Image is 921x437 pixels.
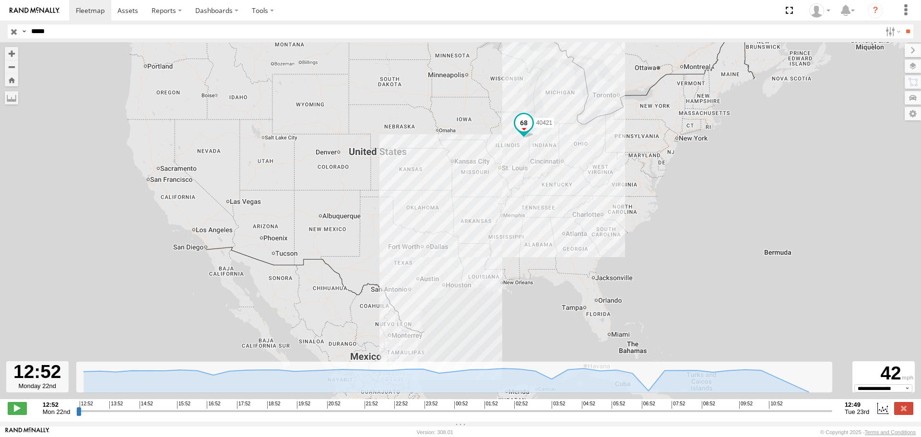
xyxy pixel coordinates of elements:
span: 05:52 [612,401,625,409]
i: ? [868,3,883,18]
div: Version: 308.01 [417,429,453,435]
span: 00:52 [454,401,468,409]
span: 16:52 [207,401,220,409]
label: Search Filter Options [882,24,902,38]
span: 22:52 [394,401,408,409]
span: 03:52 [552,401,565,409]
button: Zoom out [5,60,18,73]
span: Tue 23rd Sep 2025 [845,408,869,415]
span: 08:52 [702,401,715,409]
a: Terms and Conditions [865,429,916,435]
span: 01:52 [484,401,498,409]
span: 02:52 [514,401,528,409]
span: 04:52 [582,401,595,409]
strong: 12:52 [43,401,71,408]
span: 07:52 [672,401,685,409]
span: 18:52 [267,401,281,409]
span: 09:52 [739,401,753,409]
span: 17:52 [237,401,250,409]
label: Map Settings [905,107,921,120]
span: 15:52 [177,401,190,409]
span: 06:52 [642,401,655,409]
span: Mon 22nd Sep 2025 [43,408,71,415]
button: Zoom in [5,47,18,60]
label: Measure [5,91,18,105]
span: 13:52 [109,401,123,409]
span: 23:52 [425,401,438,409]
span: 10:52 [769,401,782,409]
div: Caseta Laredo TX [806,3,834,18]
span: 21:52 [365,401,378,409]
label: Play/Stop [8,402,27,414]
span: 40421 [536,119,552,126]
label: Close [894,402,913,414]
div: 42 [854,363,913,384]
span: 14:52 [140,401,153,409]
button: Zoom Home [5,73,18,86]
label: Search Query [20,24,28,38]
div: © Copyright 2025 - [820,429,916,435]
a: Visit our Website [5,427,49,437]
strong: 12:49 [845,401,869,408]
span: 12:52 [80,401,93,409]
img: rand-logo.svg [10,7,59,14]
span: 20:52 [327,401,341,409]
span: 19:52 [297,401,310,409]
